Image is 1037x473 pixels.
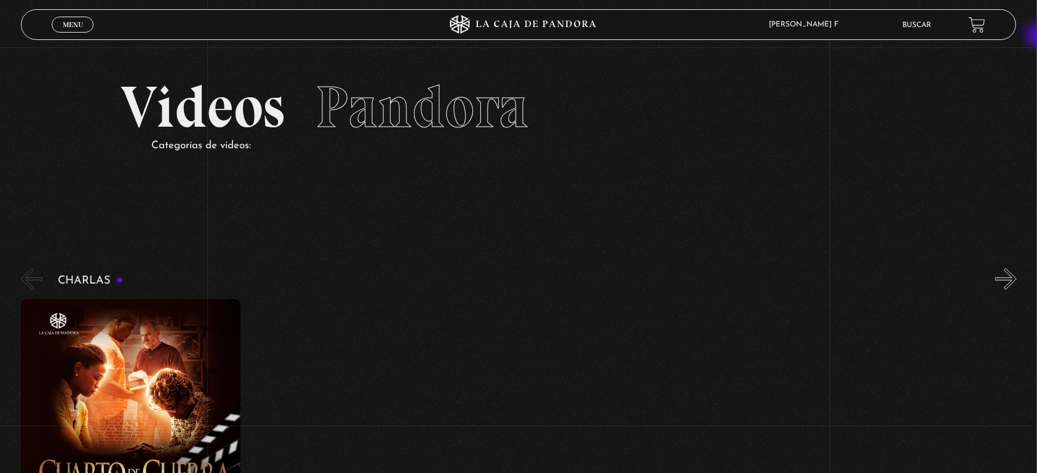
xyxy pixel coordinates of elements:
[63,21,83,28] span: Menu
[995,268,1017,290] button: Next
[21,268,42,290] button: Previous
[969,17,985,33] a: View your shopping cart
[58,275,124,287] h3: Charlas
[316,72,529,142] span: Pandora
[903,22,932,29] a: Buscar
[763,21,851,28] span: [PERSON_NAME] F
[58,31,87,40] span: Cerrar
[121,78,917,137] h2: Videos
[151,137,917,156] p: Categorías de videos:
